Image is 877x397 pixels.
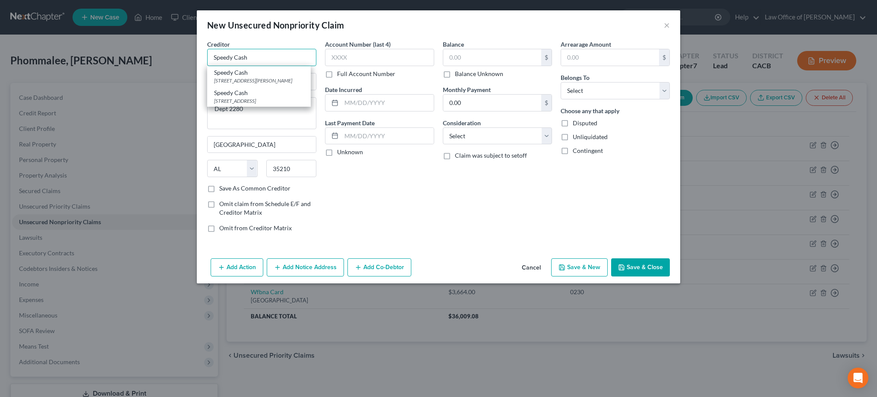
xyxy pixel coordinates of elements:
div: [STREET_ADDRESS][PERSON_NAME] [214,77,304,84]
div: $ [541,95,552,111]
input: MM/DD/YYYY [341,95,434,111]
button: Save & New [551,258,608,276]
label: Consideration [443,118,481,127]
input: 0.00 [443,49,541,66]
label: Arrearage Amount [561,40,611,49]
div: Speedy Cash [214,89,304,97]
div: Open Intercom Messenger [848,368,868,388]
span: Contingent [573,147,603,154]
button: Add Action [211,258,263,276]
label: Full Account Number [337,70,395,78]
label: Balance Unknown [455,70,503,78]
label: Account Number (last 4) [325,40,391,49]
label: Monthly Payment [443,85,491,94]
label: Last Payment Date [325,118,375,127]
label: Balance [443,40,464,49]
label: Unknown [337,148,363,156]
input: 0.00 [561,49,659,66]
label: Date Incurred [325,85,362,94]
input: 0.00 [443,95,541,111]
div: Speedy Cash [214,68,304,77]
input: Enter zip... [266,160,317,177]
input: XXXX [325,49,434,66]
button: Save & Close [611,258,670,276]
input: Enter city... [208,137,316,153]
button: Cancel [515,259,548,276]
div: [STREET_ADDRESS] [214,97,304,105]
span: Omit from Creditor Matrix [219,224,292,232]
input: Search creditor by name... [207,49,316,66]
label: Choose any that apply [561,106,619,115]
input: MM/DD/YYYY [341,128,434,144]
label: Save As Common Creditor [219,184,290,193]
span: Unliquidated [573,133,608,140]
span: Belongs To [561,74,590,81]
span: Omit claim from Schedule E/F and Creditor Matrix [219,200,311,216]
div: $ [659,49,669,66]
span: Creditor [207,41,230,48]
div: $ [541,49,552,66]
button: Add Notice Address [267,258,344,276]
div: New Unsecured Nonpriority Claim [207,19,344,31]
span: Claim was subject to setoff [455,152,527,159]
button: Add Co-Debtor [347,258,411,276]
span: Disputed [573,119,597,127]
button: × [664,20,670,30]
